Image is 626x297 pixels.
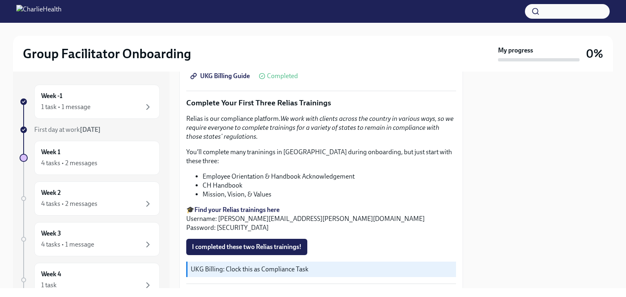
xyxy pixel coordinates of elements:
div: 4 tasks • 2 messages [41,159,97,168]
strong: My progress [498,46,533,55]
h6: Week 3 [41,229,61,238]
div: 4 tasks • 1 message [41,240,94,249]
em: We work with clients across the country in various ways, so we require everyone to complete train... [186,115,454,140]
h6: Week 2 [41,188,61,197]
a: Week 41 task [20,263,160,297]
a: Find your Relias trainings here [194,206,280,214]
a: UKG Billing Guide [186,68,256,84]
p: 🎓 Username: [PERSON_NAME][EMAIL_ADDRESS][PERSON_NAME][DOMAIN_NAME] Password: [SECURITY_DATA] [186,205,456,232]
h6: Week 1 [41,148,60,157]
h6: Week -1 [41,92,62,100]
li: Employee Orientation & Handbook Acknowledgement [203,172,456,181]
div: 4 tasks • 2 messages [41,199,97,208]
div: 1 task • 1 message [41,103,90,111]
p: UKG Billing: Clock this as Compliance Task [191,265,453,274]
p: Complete Your First Three Relias Trainings [186,98,456,108]
div: 1 task [41,281,57,290]
p: Relias is our compliance platform. [186,114,456,141]
img: CharlieHealth [16,5,62,18]
h6: Week 4 [41,270,61,279]
h3: 0% [586,46,603,61]
p: You'll complete many traninings in [GEOGRAPHIC_DATA] during onboarding, but just start with these... [186,148,456,166]
span: Completed [267,73,298,79]
a: Week 34 tasks • 1 message [20,222,160,256]
span: UKG Billing Guide [192,72,250,80]
li: Mission, Vision, & Values [203,190,456,199]
a: First day at work[DATE] [20,125,160,134]
h2: Group Facilitator Onboarding [23,46,191,62]
strong: [DATE] [80,126,101,133]
a: Week 24 tasks • 2 messages [20,181,160,216]
a: Week 14 tasks • 2 messages [20,141,160,175]
button: I completed these two Relias trainings! [186,239,307,255]
span: I completed these two Relias trainings! [192,243,302,251]
a: Week -11 task • 1 message [20,85,160,119]
li: CH Handbook [203,181,456,190]
span: First day at work [34,126,101,133]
